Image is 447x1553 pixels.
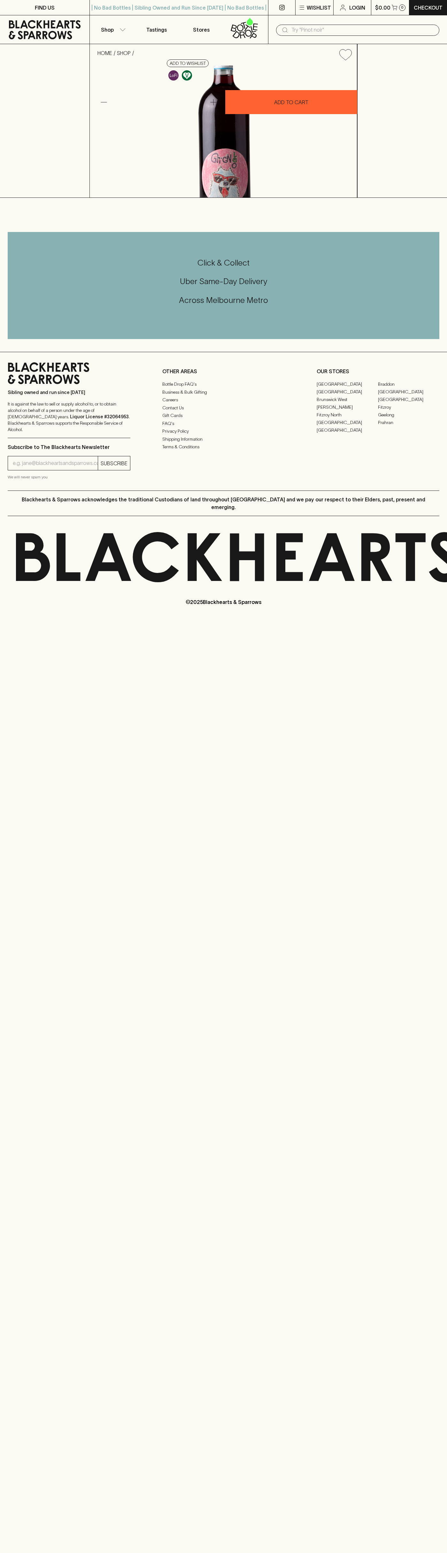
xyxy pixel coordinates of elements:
h5: Across Melbourne Metro [8,295,439,305]
a: [GEOGRAPHIC_DATA] [317,388,378,396]
input: e.g. jane@blackheartsandsparrows.com.au [13,458,98,468]
a: Shipping Information [162,435,285,443]
button: SUBSCRIBE [98,456,130,470]
p: OUR STORES [317,367,439,375]
a: Business & Bulk Gifting [162,388,285,396]
button: ADD TO CART [225,90,357,114]
p: OTHER AREAS [162,367,285,375]
p: Shop [101,26,114,34]
a: Tastings [134,15,179,44]
a: [GEOGRAPHIC_DATA] [317,419,378,426]
a: Contact Us [162,404,285,412]
a: FAQ's [162,420,285,427]
p: It is against the law to sell or supply alcohol to, or to obtain alcohol on behalf of a person un... [8,401,130,433]
a: Bottle Drop FAQ's [162,381,285,388]
a: [GEOGRAPHIC_DATA] [378,396,439,403]
a: Some may call it natural, others minimum intervention, either way, it’s hands off & maybe even a ... [167,69,180,82]
h5: Uber Same-Day Delivery [8,276,439,287]
a: Geelong [378,411,439,419]
p: We will never spam you [8,474,130,480]
a: HOME [97,50,112,56]
p: Sibling owned and run since [DATE] [8,389,130,396]
p: Login [349,4,365,12]
a: Gift Cards [162,412,285,420]
input: Try "Pinot noir" [291,25,434,35]
strong: Liquor License #32064953 [70,414,129,419]
a: Stores [179,15,224,44]
a: [GEOGRAPHIC_DATA] [378,388,439,396]
p: Tastings [146,26,167,34]
img: Vegan [182,70,192,81]
p: Wishlist [307,4,331,12]
p: 0 [401,6,404,9]
a: [PERSON_NAME] [317,403,378,411]
a: Privacy Policy [162,428,285,435]
a: Fitzroy North [317,411,378,419]
a: Made without the use of any animal products. [180,69,194,82]
a: Fitzroy [378,403,439,411]
h5: Click & Collect [8,258,439,268]
a: Prahran [378,419,439,426]
a: Brunswick West [317,396,378,403]
a: [GEOGRAPHIC_DATA] [317,380,378,388]
a: SHOP [117,50,131,56]
button: Add to wishlist [167,59,209,67]
a: [GEOGRAPHIC_DATA] [317,426,378,434]
p: Subscribe to The Blackhearts Newsletter [8,443,130,451]
a: Braddon [378,380,439,388]
p: ADD TO CART [274,98,308,106]
p: FIND US [35,4,55,12]
img: Lo-Fi [168,70,179,81]
p: $0.00 [375,4,390,12]
img: 40010.png [92,66,357,197]
a: Terms & Conditions [162,443,285,451]
a: Careers [162,396,285,404]
p: Stores [193,26,210,34]
button: Shop [90,15,135,44]
p: Blackhearts & Sparrows acknowledges the traditional Custodians of land throughout [GEOGRAPHIC_DAT... [12,496,435,511]
button: Add to wishlist [337,47,354,63]
p: Checkout [414,4,443,12]
div: Call to action block [8,232,439,339]
p: SUBSCRIBE [101,460,127,467]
